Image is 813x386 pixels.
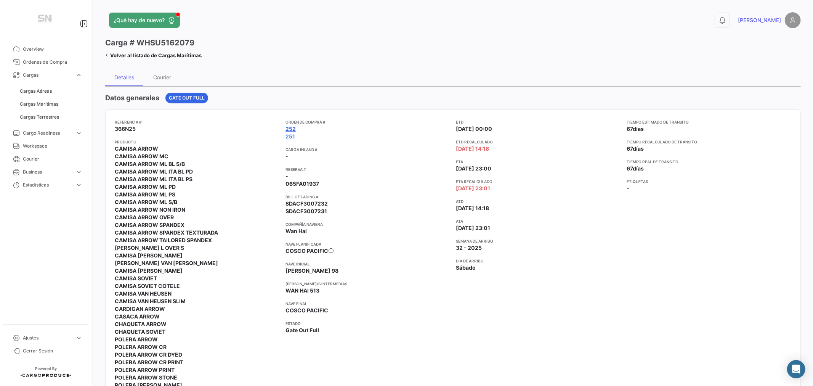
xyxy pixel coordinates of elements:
[627,145,633,152] span: 67
[105,93,159,103] h4: Datos generales
[17,111,85,123] a: Cargas Terrestres
[20,114,59,121] span: Cargas Terrestres
[17,98,85,110] a: Cargas Marítimas
[285,307,328,314] span: COSCO PACIFIC
[285,125,296,133] a: 252
[6,56,85,69] a: Órdenes de Compra
[109,13,180,28] button: ¿Qué hay de nuevo?
[115,119,279,125] app-card-info-title: Referencia #
[115,139,279,145] app-card-info-title: Producto
[285,326,319,334] span: Gate Out Full
[75,169,82,175] span: expand_more
[27,9,65,31] img: Manufactura+Logo.png
[115,244,184,252] span: [PERSON_NAME] L OVER S
[456,244,482,252] span: 32 - 2025
[75,335,82,341] span: expand_more
[115,183,176,191] span: CAMISA ARROW ML PD
[456,198,621,204] app-card-info-title: ATD
[627,139,791,145] app-card-info-title: Tiempo recalculado de transito
[115,320,167,328] span: CHAQUETA ARROW
[785,12,801,28] img: placeholder-user.png
[115,282,180,290] span: CAMISA SOVIET COTELE
[115,175,192,183] span: CAMISA ARROW ML ITA BL PS
[115,160,185,168] span: CAMISA ARROW ML BL S/B
[115,351,182,359] span: POLERA ARROW CR DYED
[6,153,85,166] a: Courier
[456,159,621,165] app-card-info-title: ETA
[738,16,781,24] span: [PERSON_NAME]
[6,140,85,153] a: Workspace
[456,119,621,125] app-card-info-title: ETD
[115,328,165,336] span: CHAQUETA SOVIET
[633,165,644,172] span: días
[285,301,450,307] app-card-info-title: Nave final
[456,238,621,244] app-card-info-title: Semana de Arribo
[115,221,184,229] span: CAMISA ARROW SPANDEX
[115,298,186,305] span: CAMISA VAN HEUSEN SLIM
[285,180,319,188] span: 065FA01937
[114,74,134,80] div: Detalles
[115,366,175,374] span: POLERA ARROW PRINT
[285,281,450,287] app-card-info-title: [PERSON_NAME]/s intermedias
[114,16,165,24] span: ¿Qué hay de nuevo?
[115,305,165,313] span: CARDIGAN ARROW
[20,88,52,95] span: Cargas Aéreas
[115,343,167,351] span: POLERA ARROW CR
[169,95,205,101] span: Gate Out Full
[627,185,629,192] span: -
[115,198,177,206] span: CAMISA ARROW ML S/B
[75,72,82,79] span: expand_more
[115,229,218,236] span: CAMISA ARROW SPANDEX TEXTURADA
[456,125,492,133] span: [DATE] 00:00
[285,166,450,172] app-card-info-title: Reserva #
[285,207,327,215] span: SDACF3007231
[23,335,72,341] span: Ajustes
[23,156,82,162] span: Courier
[787,360,805,378] div: Abrir Intercom Messenger
[456,264,476,272] span: Sábado
[23,72,72,79] span: Cargas
[115,206,185,214] span: CAMISA ARROW NON IRON
[285,248,328,254] span: COSCO PACIFIC
[115,275,157,282] span: CAMISA SOVIET
[285,241,450,247] app-card-info-title: Nave planificada
[627,165,633,172] span: 67
[115,145,158,153] span: CAMISA ARROW
[154,74,172,80] div: Courier
[456,145,489,153] span: [DATE] 14:18
[285,267,338,275] span: [PERSON_NAME] 98
[115,252,183,259] span: CAMISA [PERSON_NAME]
[105,50,202,61] a: Volver al listado de Cargas Marítimas
[285,172,288,180] span: -
[115,168,193,175] span: CAMISA ARROW ML ITA BL PD
[75,130,82,137] span: expand_more
[456,224,491,232] span: [DATE] 23:01
[20,101,58,108] span: Cargas Marítimas
[456,139,621,145] app-card-info-title: ETD Recalculado
[115,336,158,343] span: POLERA ARROW
[115,259,218,267] span: [PERSON_NAME] VAN [PERSON_NAME]
[627,179,791,185] app-card-info-title: Etiquetas
[115,374,177,381] span: POLERA ARROW STONE
[23,59,82,66] span: Órdenes de Compra
[285,221,450,227] app-card-info-title: Compañía naviera
[456,258,621,264] app-card-info-title: Día de Arribo
[75,182,82,188] span: expand_more
[285,287,319,294] span: WAN HAI 513
[633,125,644,132] span: días
[115,313,160,320] span: CASACA ARROW
[285,119,450,125] app-card-info-title: Orden de Compra #
[115,153,168,160] span: CAMISA ARROW MC
[23,143,82,150] span: Workspace
[23,46,82,53] span: Overview
[115,191,175,198] span: CAMISA ARROW ML PS
[456,204,489,212] span: [DATE] 14:18
[115,290,172,298] span: CAMISA VAN HEUSEN
[6,43,85,56] a: Overview
[17,85,85,97] a: Cargas Aéreas
[456,218,621,224] app-card-info-title: ATA
[456,165,492,172] span: [DATE] 23:00
[23,169,72,175] span: Business
[23,182,72,188] span: Estadísticas
[23,130,72,137] span: Cargo Readiness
